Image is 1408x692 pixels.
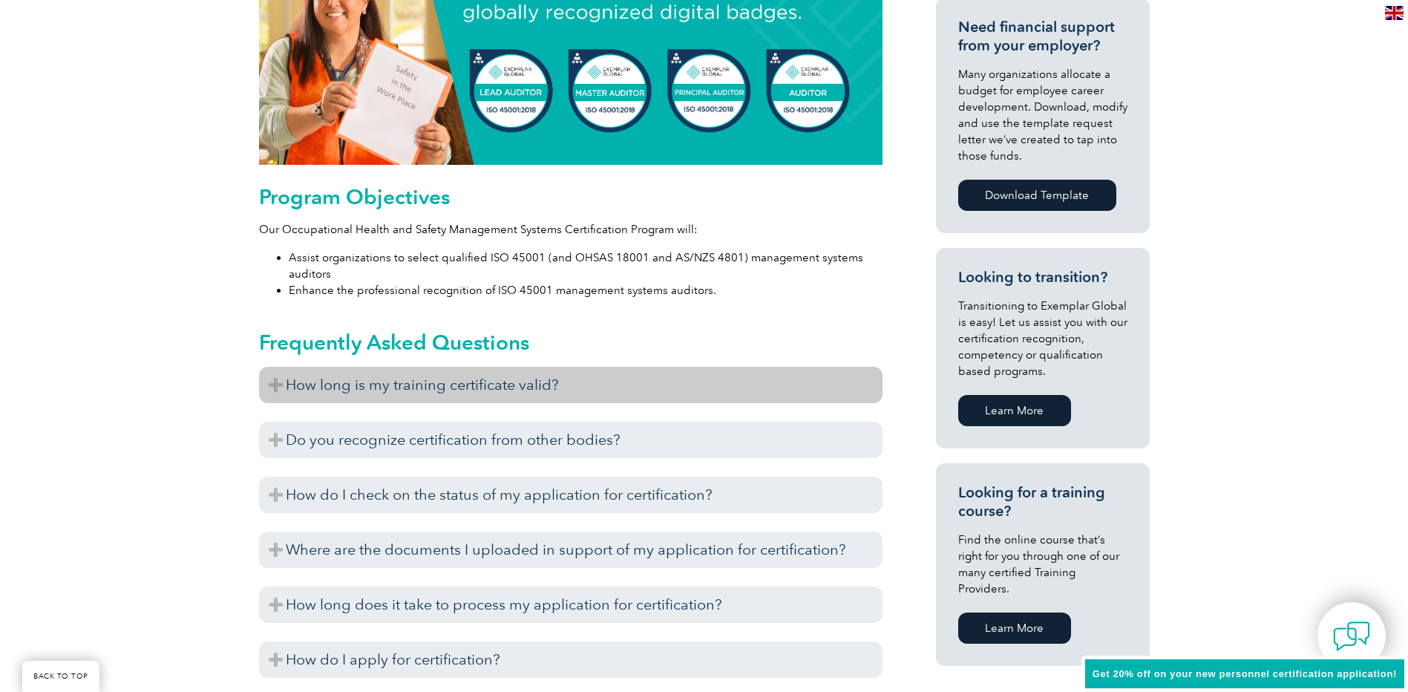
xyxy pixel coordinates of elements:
[958,268,1127,287] h3: Looking to transition?
[259,422,883,458] h3: Do you recognize certification from other bodies?
[958,483,1127,520] h3: Looking for a training course?
[958,395,1071,426] a: Learn More
[958,18,1127,55] h3: Need financial support from your employer?
[259,642,883,678] h3: How do I apply for certification?
[958,66,1127,164] p: Many organizations allocate a budget for employee career development. Download, modify and use th...
[289,249,883,282] li: Assist organizations to select qualified ISO 45001 (and OHSAS 18001 and AS/NZS 4801) management s...
[958,298,1127,379] p: Transitioning to Exemplar Global is easy! Let us assist you with our certification recognition, c...
[1093,668,1397,679] span: Get 20% off on your new personnel certification application!
[259,185,883,209] h2: Program Objectives
[259,532,883,568] h3: Where are the documents I uploaded in support of my application for certification?
[289,282,883,298] li: Enhance the professional recognition of ISO 45001 management systems auditors.
[259,221,883,238] p: Our Occupational Health and Safety Management Systems Certification Program will:
[1333,618,1370,655] img: contact-chat.png
[259,587,883,623] h3: How long does it take to process my application for certification?
[259,330,883,354] h2: Frequently Asked Questions
[958,532,1127,597] p: Find the online course that’s right for you through one of our many certified Training Providers.
[958,613,1071,644] a: Learn More
[958,180,1116,211] a: Download Template
[259,367,883,403] h3: How long is my training certificate valid?
[22,661,99,692] a: BACK TO TOP
[1385,6,1404,20] img: en
[259,477,883,513] h3: How do I check on the status of my application for certification?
